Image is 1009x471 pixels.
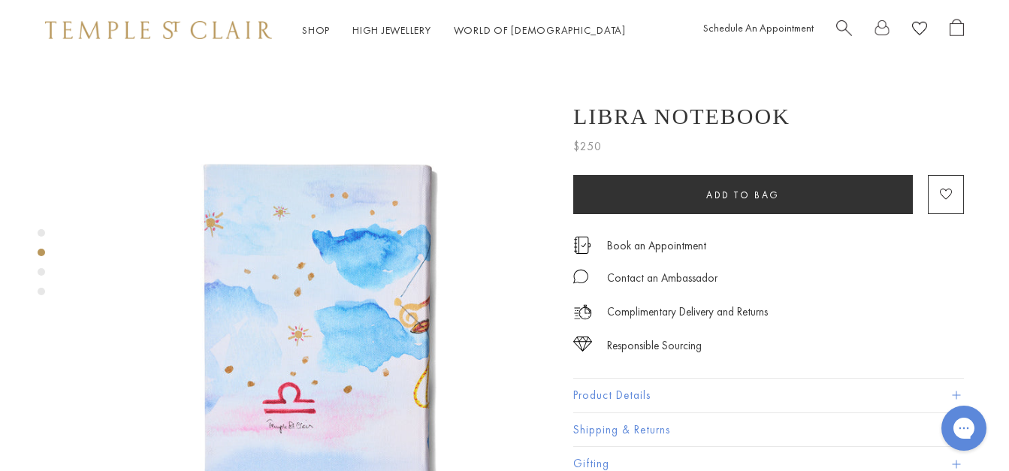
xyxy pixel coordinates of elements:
button: Product Details [573,379,964,412]
div: Contact an Ambassador [607,269,717,288]
h1: Libra Notebook [573,104,790,129]
img: icon_delivery.svg [573,303,592,322]
nav: Main navigation [302,21,626,40]
button: Shipping & Returns [573,413,964,447]
a: Open Shopping Bag [950,19,964,42]
a: ShopShop [302,23,330,37]
a: View Wishlist [912,19,927,42]
a: Search [836,19,852,42]
span: Add to bag [706,189,780,201]
p: Complimentary Delivery and Returns [607,303,768,322]
a: Book an Appointment [607,237,706,254]
a: World of [DEMOGRAPHIC_DATA]World of [DEMOGRAPHIC_DATA] [454,23,626,37]
span: $250 [573,137,602,156]
img: Temple St. Clair [45,21,272,39]
img: MessageIcon-01_2.svg [573,269,588,284]
div: Responsible Sourcing [607,337,702,355]
a: High JewelleryHigh Jewellery [352,23,431,37]
div: Product gallery navigation [38,225,45,307]
button: Add to bag [573,175,913,214]
img: icon_appointment.svg [573,237,591,254]
iframe: Gorgias live chat messenger [934,400,994,456]
img: icon_sourcing.svg [573,337,592,352]
a: Schedule An Appointment [703,21,814,35]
